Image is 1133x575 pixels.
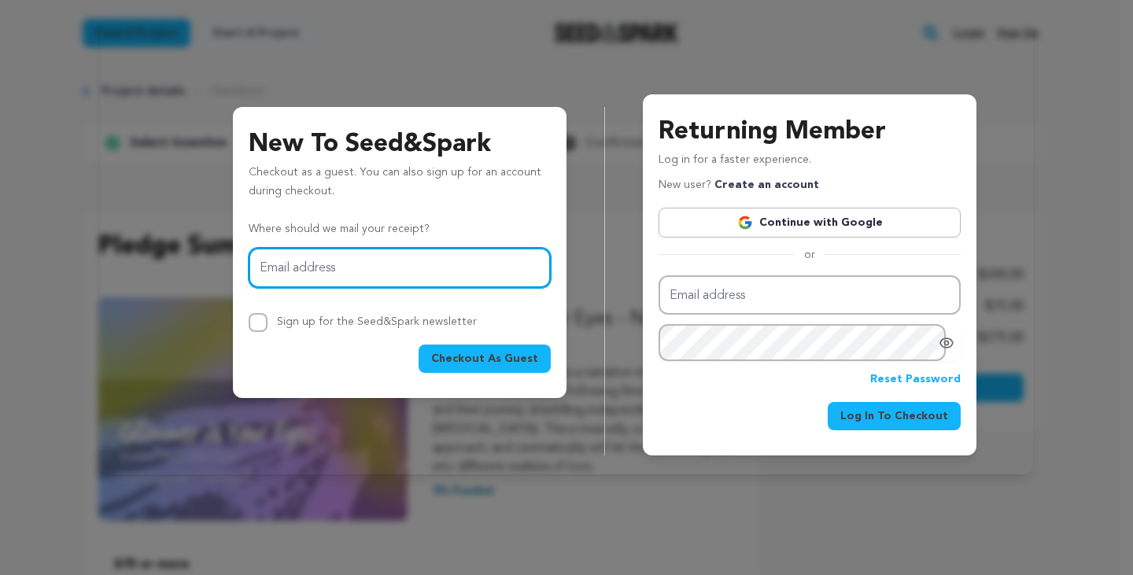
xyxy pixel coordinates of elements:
a: Reset Password [870,370,961,389]
button: Log In To Checkout [828,402,961,430]
a: Continue with Google [659,208,961,238]
button: Checkout As Guest [419,345,551,373]
label: Sign up for the Seed&Spark newsletter [277,316,477,327]
h3: Returning Member [659,113,961,151]
input: Email address [659,275,961,315]
img: Google logo [737,215,753,230]
a: Create an account [714,179,819,190]
a: Show password as plain text. Warning: this will display your password on the screen. [939,335,954,351]
p: Log in for a faster experience. [659,151,961,176]
p: New user? [659,176,819,195]
span: Log In To Checkout [840,408,948,424]
span: or [795,247,825,263]
p: Checkout as a guest. You can also sign up for an account during checkout. [249,164,551,208]
h3: New To Seed&Spark [249,126,551,164]
input: Email address [249,248,551,288]
p: Where should we mail your receipt? [249,220,551,239]
span: Checkout As Guest [431,351,538,367]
